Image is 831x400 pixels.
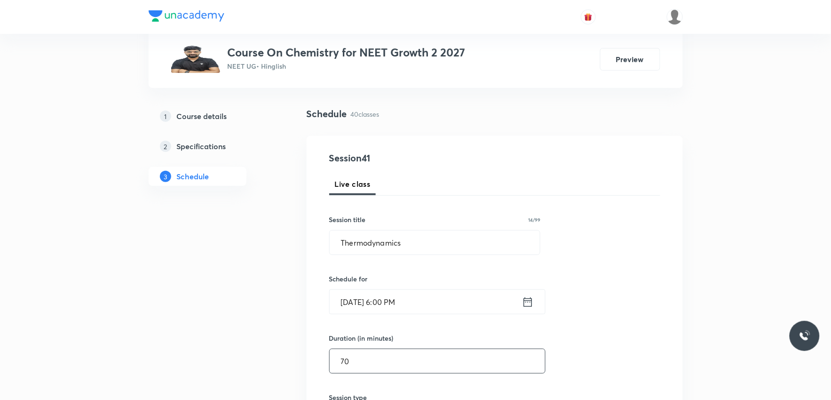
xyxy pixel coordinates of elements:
p: NEET UG • Hinglish [228,61,466,71]
a: 1Course details [149,107,277,126]
img: ttu [799,330,810,342]
h5: Specifications [177,141,226,152]
p: 2 [160,141,171,152]
h6: Session title [329,215,366,224]
input: 70 [330,349,545,373]
p: 40 classes [351,109,380,119]
img: avatar [584,13,593,21]
h4: Session 41 [329,151,501,165]
input: A great title is short, clear and descriptive [330,231,540,255]
h5: Schedule [177,171,209,182]
span: Live class [335,178,371,190]
p: 14/99 [528,217,540,222]
button: avatar [581,9,596,24]
h6: Duration (in minutes) [329,333,394,343]
a: 2Specifications [149,137,277,156]
h3: Course On Chemistry for NEET Growth 2 2027 [228,46,466,59]
img: bab4b895c92e49f5bc1b79caff169cfe.jpg [171,46,220,73]
img: Company Logo [149,10,224,22]
p: 1 [160,111,171,122]
a: Company Logo [149,10,224,24]
img: Arvind Bhargav [667,9,683,25]
h4: Schedule [307,107,347,121]
h5: Course details [177,111,227,122]
button: Preview [600,48,660,71]
p: 3 [160,171,171,182]
h6: Schedule for [329,274,541,284]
